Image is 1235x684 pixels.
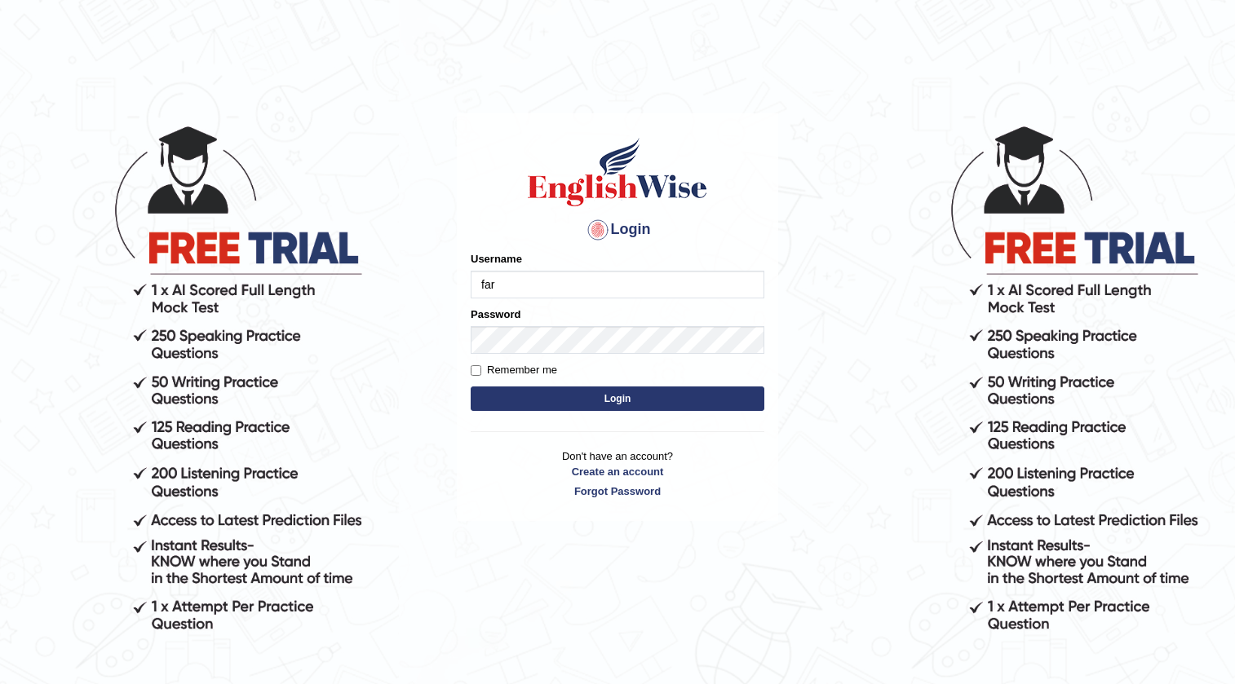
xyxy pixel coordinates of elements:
h4: Login [471,217,764,243]
input: Remember me [471,365,481,376]
label: Username [471,251,522,267]
label: Remember me [471,362,557,378]
p: Don't have an account? [471,448,764,499]
a: Forgot Password [471,483,764,499]
a: Create an account [471,464,764,479]
img: Logo of English Wise sign in for intelligent practice with AI [525,135,710,209]
button: Login [471,386,764,411]
label: Password [471,307,520,322]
